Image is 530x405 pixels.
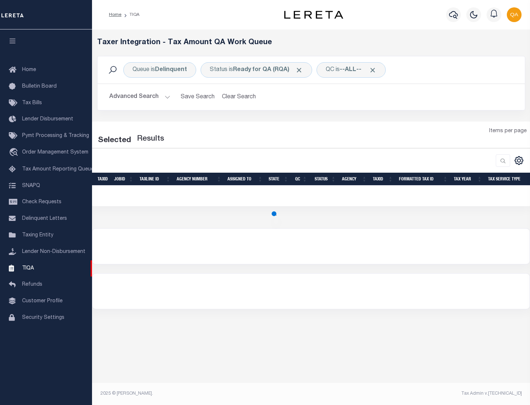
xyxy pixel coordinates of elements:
[489,127,527,135] span: Items per page
[137,173,174,186] th: TaxLine ID
[22,265,34,271] span: TIQA
[317,62,386,78] div: Click to Edit
[95,390,311,397] div: 2025 © [PERSON_NAME].
[98,135,131,147] div: Selected
[22,249,85,254] span: Lender Non-Disbursement
[121,11,139,18] li: TIQA
[22,133,89,138] span: Pymt Processing & Tracking
[109,13,121,17] a: Home
[22,200,61,205] span: Check Requests
[109,90,170,104] button: Advanced Search
[22,117,73,122] span: Lender Disbursement
[396,173,451,186] th: Formatted Tax ID
[22,315,64,320] span: Security Settings
[137,133,164,145] label: Results
[340,67,361,73] b: --ALL--
[22,282,42,287] span: Refunds
[155,67,187,73] b: Delinquent
[369,66,377,74] span: Click to Remove
[176,90,219,104] button: Save Search
[22,216,67,221] span: Delinquent Letters
[22,167,94,172] span: Tax Amount Reporting Queue
[123,62,196,78] div: Click to Edit
[295,66,303,74] span: Click to Remove
[111,173,137,186] th: JobID
[22,299,63,304] span: Customer Profile
[317,390,522,397] div: Tax Admin v.[TECHNICAL_ID]
[233,67,303,73] b: Ready for QA (RQA)
[284,11,343,19] img: logo-dark.svg
[201,62,312,78] div: Click to Edit
[339,173,370,186] th: Agency
[451,173,485,186] th: Tax Year
[174,173,225,186] th: Agency Number
[225,173,266,186] th: Assigned To
[97,38,525,47] h5: Taxer Integration - Tax Amount QA Work Queue
[291,173,310,186] th: QC
[22,233,53,238] span: Taxing Entity
[9,148,21,158] i: travel_explore
[22,150,88,155] span: Order Management System
[22,67,36,73] span: Home
[95,173,111,186] th: TaxID
[266,173,291,186] th: State
[22,101,42,106] span: Tax Bills
[370,173,396,186] th: TaxID
[22,183,40,188] span: SNAPQ
[310,173,339,186] th: Status
[219,90,259,104] button: Clear Search
[507,7,522,22] img: svg+xml;base64,PHN2ZyB4bWxucz0iaHR0cDovL3d3dy53My5vcmcvMjAwMC9zdmciIHBvaW50ZXItZXZlbnRzPSJub25lIi...
[22,84,57,89] span: Bulletin Board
